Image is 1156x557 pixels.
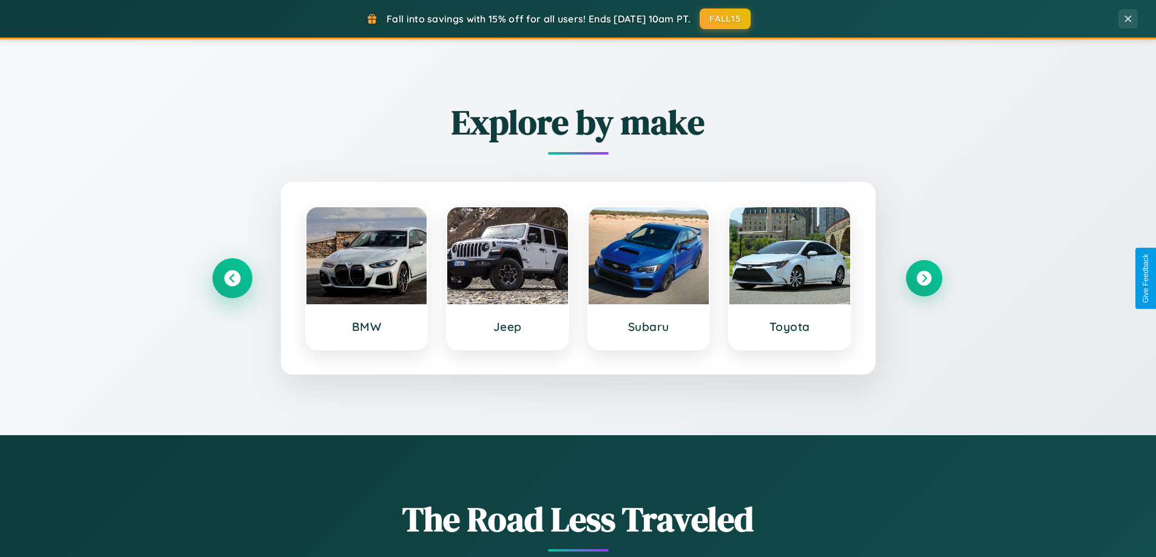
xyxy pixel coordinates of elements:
[1141,254,1150,303] div: Give Feedback
[387,13,691,25] span: Fall into savings with 15% off for all users! Ends [DATE] 10am PT.
[700,8,751,29] button: FALL15
[601,319,697,334] h3: Subaru
[214,496,942,542] h1: The Road Less Traveled
[319,319,415,334] h3: BMW
[742,319,838,334] h3: Toyota
[459,319,556,334] h3: Jeep
[214,99,942,145] h2: Explore by make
